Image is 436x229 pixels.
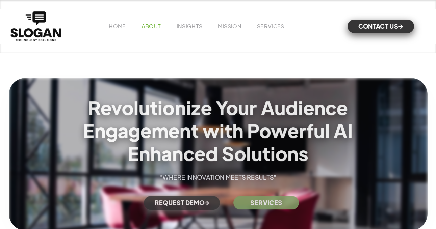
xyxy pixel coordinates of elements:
[348,20,414,33] a: CONTACT US
[109,23,126,30] a: HOME
[204,201,209,205] span: 
[9,10,63,43] a: home
[131,172,305,182] p: "WHERE INNOVATION MEETS RESULTS"
[142,23,161,30] a: ABOUT
[233,196,299,209] a: SERVICES
[80,96,356,164] h1: Revolutionize Your Audience Engagement with Powerful AI Enhanced Solutions
[398,24,403,29] span: 
[144,196,220,209] a: REQUEST DEMO
[257,23,284,30] a: SERVICES
[218,23,241,30] a: MISSION
[176,23,202,30] a: INSIGHTS
[250,199,282,206] strong: SERVICES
